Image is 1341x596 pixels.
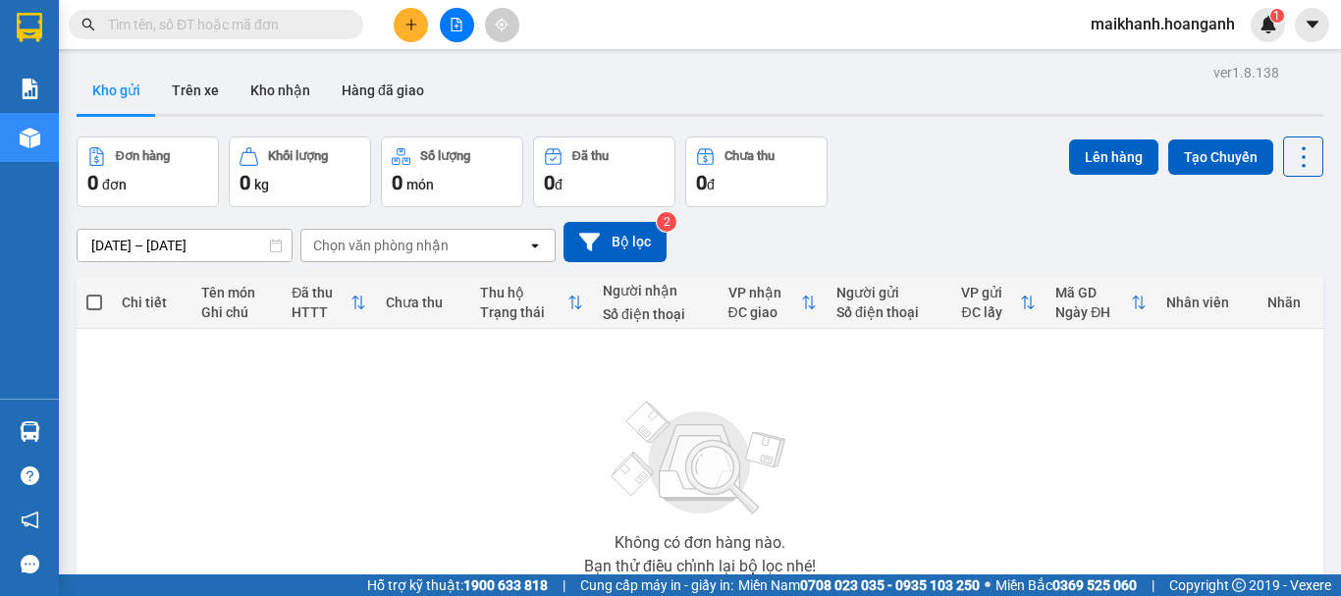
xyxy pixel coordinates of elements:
[707,177,715,192] span: đ
[21,466,39,485] span: question-circle
[480,304,567,320] div: Trạng thái
[995,574,1137,596] span: Miền Bắc
[381,136,523,207] button: Số lượng0món
[584,559,816,574] div: Bạn thử điều chỉnh lại bộ lọc nhé!
[470,277,593,329] th: Toggle SortBy
[836,304,941,320] div: Số điện thoại
[156,67,235,114] button: Trên xe
[685,136,828,207] button: Chưa thu0đ
[1046,277,1156,329] th: Toggle SortBy
[724,149,775,163] div: Chưa thu
[463,577,548,593] strong: 1900 633 818
[21,511,39,529] span: notification
[836,285,941,300] div: Người gửi
[87,171,98,194] span: 0
[1055,304,1131,320] div: Ngày ĐH
[367,574,548,596] span: Hỗ trợ kỹ thuật:
[78,230,292,261] input: Select a date range.
[1075,12,1251,36] span: maikhanh.hoanganh
[440,8,474,42] button: file-add
[1152,574,1154,596] span: |
[404,18,418,31] span: plus
[326,67,440,114] button: Hàng đã giao
[20,79,40,99] img: solution-icon
[961,304,1020,320] div: ĐC lấy
[1055,285,1131,300] div: Mã GD
[122,295,182,310] div: Chi tiết
[563,222,667,262] button: Bộ lọc
[386,295,460,310] div: Chưa thu
[1166,295,1248,310] div: Nhân viên
[985,581,991,589] span: ⚪️
[615,535,785,551] div: Không có đơn hàng nào.
[603,306,708,322] div: Số điện thoại
[1052,577,1137,593] strong: 0369 525 060
[20,128,40,148] img: warehouse-icon
[313,236,449,255] div: Chọn văn phòng nhận
[533,136,675,207] button: Đã thu0đ
[450,18,463,31] span: file-add
[1270,9,1284,23] sup: 1
[1295,8,1329,42] button: caret-down
[603,283,708,298] div: Người nhận
[420,149,470,163] div: Số lượng
[1267,295,1313,310] div: Nhãn
[1260,16,1277,33] img: icon-new-feature
[229,136,371,207] button: Khối lượng0kg
[201,285,272,300] div: Tên món
[406,177,434,192] span: món
[268,149,328,163] div: Khối lượng
[602,390,798,527] img: svg+xml;base64,PHN2ZyBjbGFzcz0ibGlzdC1wbHVnX19zdmciIHhtbG5zPSJodHRwOi8vd3d3LnczLm9yZy8yMDAwL3N2Zy...
[240,171,250,194] span: 0
[563,574,565,596] span: |
[77,67,156,114] button: Kho gửi
[201,304,272,320] div: Ghi chú
[1232,578,1246,592] span: copyright
[1273,9,1280,23] span: 1
[77,136,219,207] button: Đơn hàng0đơn
[108,14,340,35] input: Tìm tên, số ĐT hoặc mã đơn
[800,577,980,593] strong: 0708 023 035 - 0935 103 250
[657,212,676,232] sup: 2
[254,177,269,192] span: kg
[394,8,428,42] button: plus
[696,171,707,194] span: 0
[961,285,1020,300] div: VP gửi
[1304,16,1321,33] span: caret-down
[719,277,828,329] th: Toggle SortBy
[292,304,350,320] div: HTTT
[495,18,509,31] span: aim
[21,555,39,573] span: message
[17,13,42,42] img: logo-vxr
[102,177,127,192] span: đơn
[728,285,802,300] div: VP nhận
[738,574,980,596] span: Miền Nam
[81,18,95,31] span: search
[1168,139,1273,175] button: Tạo Chuyến
[580,574,733,596] span: Cung cấp máy in - giấy in:
[20,421,40,442] img: warehouse-icon
[572,149,609,163] div: Đã thu
[235,67,326,114] button: Kho nhận
[292,285,350,300] div: Đã thu
[728,304,802,320] div: ĐC giao
[951,277,1046,329] th: Toggle SortBy
[555,177,563,192] span: đ
[1213,62,1279,83] div: ver 1.8.138
[480,285,567,300] div: Thu hộ
[282,277,376,329] th: Toggle SortBy
[1069,139,1158,175] button: Lên hàng
[544,171,555,194] span: 0
[116,149,170,163] div: Đơn hàng
[392,171,402,194] span: 0
[527,238,543,253] svg: open
[485,8,519,42] button: aim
